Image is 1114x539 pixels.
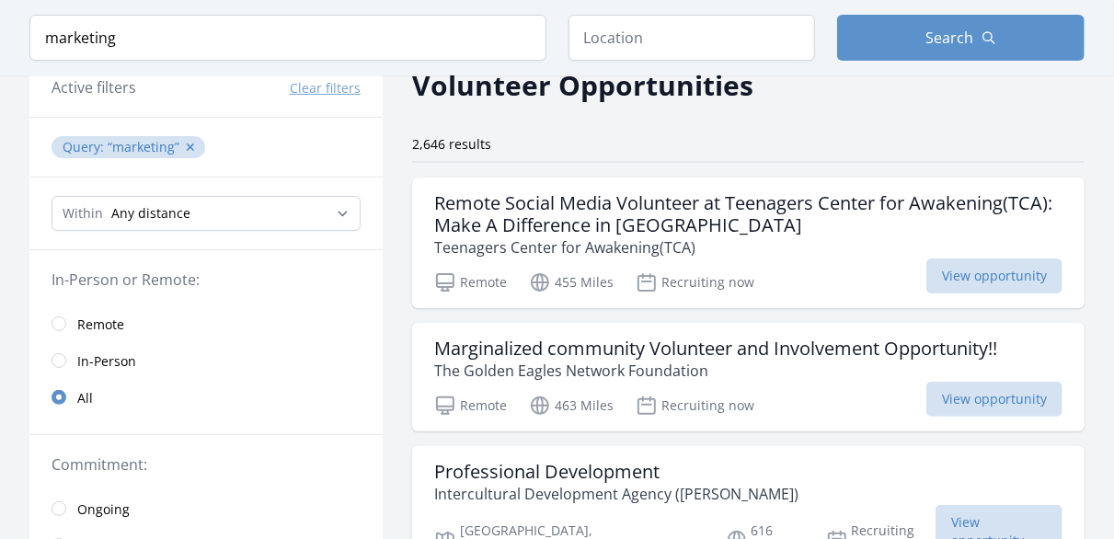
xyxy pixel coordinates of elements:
[412,178,1085,308] a: Remote Social Media Volunteer at Teenagers Center for Awakening(TCA): Make A Difference in [GEOGR...
[434,338,997,360] h3: Marginalized community Volunteer and Involvement Opportunity!!
[434,360,997,382] p: The Golden Eagles Network Foundation
[636,395,754,417] p: Recruiting now
[52,196,361,231] select: Search Radius
[29,305,383,342] a: Remote
[434,461,798,483] h3: Professional Development
[52,269,361,291] legend: In-Person or Remote:
[52,453,361,476] legend: Commitment:
[77,315,124,334] span: Remote
[636,271,754,293] p: Recruiting now
[434,271,507,293] p: Remote
[837,15,1085,61] button: Search
[434,395,507,417] p: Remote
[29,15,546,61] input: Keyword
[529,395,614,417] p: 463 Miles
[77,352,136,371] span: In-Person
[29,490,383,527] a: Ongoing
[77,389,93,407] span: All
[412,64,753,106] h2: Volunteer Opportunities
[52,76,136,98] h3: Active filters
[434,192,1062,236] h3: Remote Social Media Volunteer at Teenagers Center for Awakening(TCA): Make A Difference in [GEOGR...
[29,379,383,416] a: All
[926,27,974,49] span: Search
[926,258,1062,293] span: View opportunity
[529,271,614,293] p: 455 Miles
[926,382,1062,417] span: View opportunity
[412,135,491,153] span: 2,646 results
[434,236,1062,258] p: Teenagers Center for Awakening(TCA)
[412,323,1085,431] a: Marginalized community Volunteer and Involvement Opportunity!! The Golden Eagles Network Foundati...
[434,483,798,505] p: Intercultural Development Agency ([PERSON_NAME])
[63,138,108,155] span: Query :
[185,138,196,156] button: ✕
[77,500,130,519] span: Ongoing
[290,79,361,97] button: Clear filters
[108,138,179,155] q: marketing
[29,342,383,379] a: In-Person
[568,15,816,61] input: Location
